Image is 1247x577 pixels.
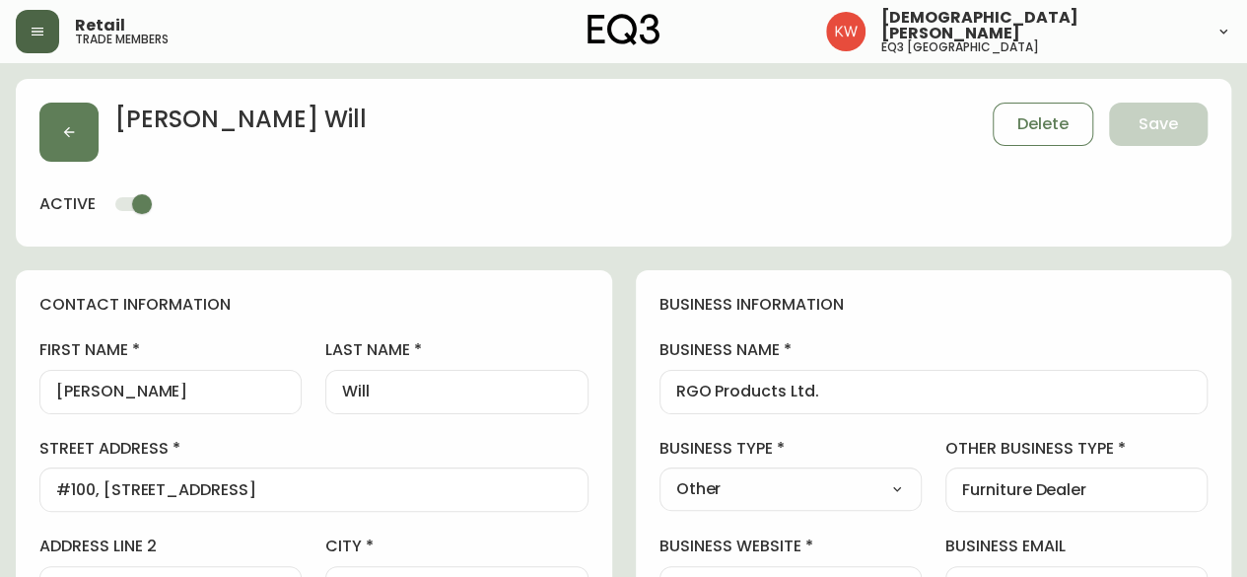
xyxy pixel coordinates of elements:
img: logo [588,14,660,45]
span: [DEMOGRAPHIC_DATA][PERSON_NAME] [881,10,1200,41]
h4: contact information [39,294,589,316]
label: address line 2 [39,536,302,557]
h2: [PERSON_NAME] Will [114,103,367,146]
label: business name [659,339,1209,361]
h5: eq3 [GEOGRAPHIC_DATA] [881,41,1039,53]
h5: trade members [75,34,169,45]
img: f33162b67396b0982c40ce2a87247151 [826,12,866,51]
label: last name [325,339,588,361]
span: Delete [1017,113,1069,135]
h4: business information [659,294,1209,316]
label: first name [39,339,302,361]
label: business website [659,536,922,557]
h4: active [39,193,96,215]
label: city [325,536,588,557]
label: business email [945,536,1208,557]
span: Retail [75,18,125,34]
label: street address [39,438,589,460]
label: business type [659,438,922,460]
label: other business type [945,438,1208,460]
button: Delete [993,103,1093,146]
